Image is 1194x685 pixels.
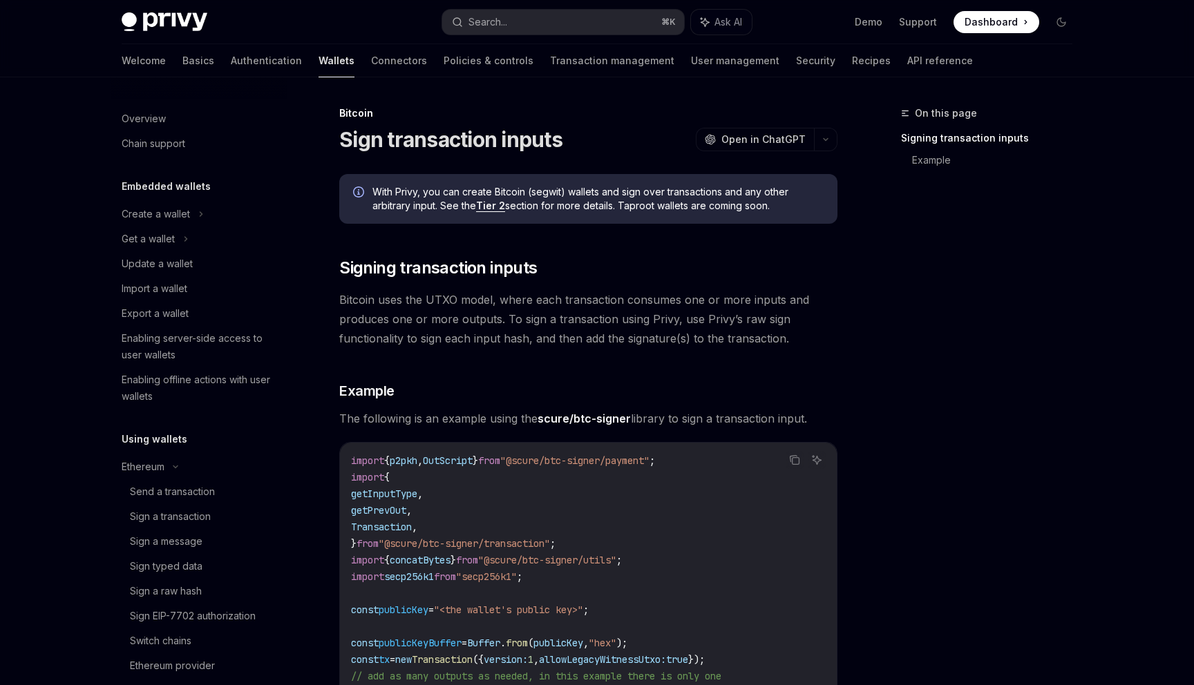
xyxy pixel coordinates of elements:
[476,200,505,212] a: Tier 2
[478,454,500,467] span: from
[384,471,390,483] span: {
[130,608,256,624] div: Sign EIP-7702 authorization
[111,579,287,604] a: Sign a raw hash
[122,206,190,222] div: Create a wallet
[339,257,537,279] span: Signing transaction inputs
[456,570,517,583] span: "secp256k1"
[583,637,589,649] span: ,
[473,653,484,666] span: ({
[442,10,684,35] button: Search...⌘K
[351,454,384,467] span: import
[122,178,211,195] h5: Embedded wallets
[456,554,478,566] span: from
[351,554,384,566] span: import
[351,488,417,500] span: getInputType
[451,554,456,566] span: }
[899,15,937,29] a: Support
[478,554,616,566] span: "@scure/btc-signer/utils"
[111,628,287,653] a: Switch chains
[319,44,354,77] a: Wallets
[351,570,384,583] span: import
[533,653,539,666] span: ,
[583,604,589,616] span: ;
[691,10,752,35] button: Ask AI
[122,431,187,447] h5: Using wallets
[384,554,390,566] span: {
[616,554,622,566] span: ;
[538,412,631,426] a: scure/btc-signer
[122,280,187,297] div: Import a wallet
[351,653,379,666] span: const
[351,604,379,616] span: const
[372,185,824,213] span: With Privy, you can create Bitcoin (segwit) wallets and sign over transactions and any other arbi...
[796,44,835,77] a: Security
[412,521,417,533] span: ,
[1050,11,1072,33] button: Toggle dark mode
[339,290,837,348] span: Bitcoin uses the UTXO model, where each transaction consumes one or more inputs and produces one ...
[666,653,688,666] span: true
[650,454,655,467] span: ;
[589,637,616,649] span: "hex"
[122,231,175,247] div: Get a wallet
[339,106,837,120] div: Bitcoin
[915,105,977,122] span: On this page
[484,653,528,666] span: version:
[111,251,287,276] a: Update a wallet
[467,637,500,649] span: Buffer
[808,451,826,469] button: Ask AI
[351,504,406,517] span: getPrevOut
[462,637,467,649] span: =
[357,537,379,550] span: from
[379,637,462,649] span: publicKeyBuffer
[111,529,287,554] a: Sign a message
[122,135,185,152] div: Chain support
[351,537,357,550] span: }
[907,44,973,77] a: API reference
[434,604,583,616] span: "<the wallet's public key>"
[111,106,287,131] a: Overview
[111,554,287,579] a: Sign typed data
[130,508,211,525] div: Sign a transaction
[417,488,423,500] span: ,
[954,11,1039,33] a: Dashboard
[390,653,395,666] span: =
[122,255,193,272] div: Update a wallet
[550,537,556,550] span: ;
[111,301,287,326] a: Export a wallet
[122,330,279,363] div: Enabling server-side access to user wallets
[111,604,287,628] a: Sign EIP-7702 authorization
[130,483,215,500] div: Send a transaction
[517,570,522,583] span: ;
[528,653,533,666] span: 1
[428,604,434,616] span: =
[390,554,451,566] span: concatBytes
[444,44,533,77] a: Policies & controls
[500,454,650,467] span: "@scure/btc-signer/payment"
[111,326,287,367] a: Enabling server-side access to user wallets
[661,17,676,28] span: ⌘ K
[468,14,507,30] div: Search...
[406,504,412,517] span: ,
[231,44,302,77] a: Authentication
[122,459,164,475] div: Ethereum
[533,637,583,649] span: publicKey
[122,110,166,127] div: Overview
[130,558,202,575] div: Sign typed data
[384,454,390,467] span: {
[786,451,804,469] button: Copy the contents from the code block
[122,372,279,405] div: Enabling offline actions with user wallets
[379,537,550,550] span: "@scure/btc-signer/transaction"
[423,454,473,467] span: OutScript
[384,570,434,583] span: secp256k1
[721,133,806,146] span: Open in ChatGPT
[473,454,478,467] span: }
[379,604,428,616] span: publicKey
[351,670,721,682] span: // add as many outputs as needed, in this example there is only one
[111,131,287,156] a: Chain support
[353,186,367,200] svg: Info
[417,454,423,467] span: ,
[688,653,705,666] span: });
[111,653,287,678] a: Ethereum provider
[339,381,395,401] span: Example
[379,653,390,666] span: tx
